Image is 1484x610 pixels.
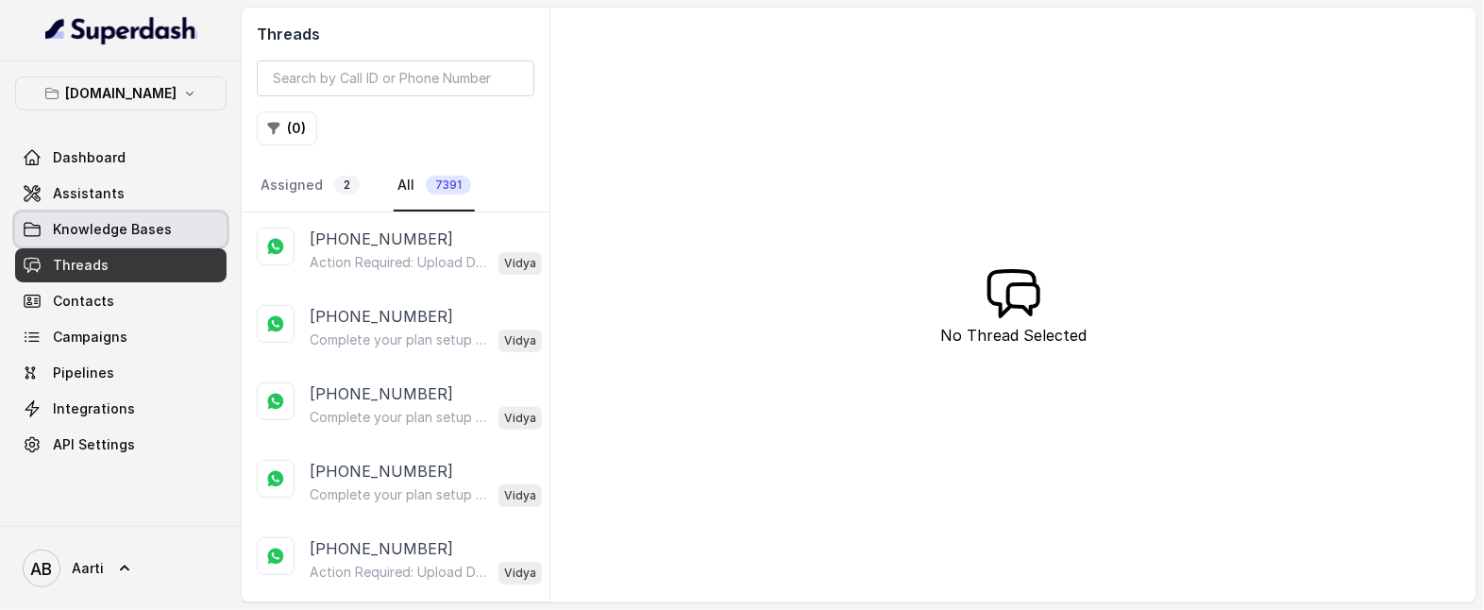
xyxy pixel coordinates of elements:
p: Vidya [504,486,536,505]
h2: Threads [257,23,534,45]
p: [DOMAIN_NAME] [65,82,177,105]
a: All7391 [394,161,475,212]
nav: Tabs [257,161,534,212]
p: [PHONE_NUMBER] [310,228,453,250]
span: API Settings [53,435,135,454]
a: Pipelines [15,356,227,390]
a: Contacts [15,284,227,318]
p: Vidya [504,409,536,428]
span: 7391 [426,176,471,195]
p: Action Required: Upload Device Invoice Hi, We’ve received your payment. To complete your membersh... [310,253,491,272]
p: [PHONE_NUMBER] [310,537,453,560]
p: [PHONE_NUMBER] [310,382,453,405]
a: Integrations [15,392,227,426]
span: Aarti [72,559,104,578]
p: Vidya [504,564,536,583]
input: Search by Call ID or Phone Number [257,60,534,96]
a: Dashboard [15,141,227,175]
button: [DOMAIN_NAME] [15,76,227,110]
a: Knowledge Bases [15,212,227,246]
span: Integrations [53,399,135,418]
a: Threads [15,248,227,282]
p: [PHONE_NUMBER] [310,305,453,328]
p: No Thread Selected [940,324,1087,347]
a: Campaigns [15,320,227,354]
p: Action Required: Upload Device Invoice Hi, We’ve received your payment. To complete your membersh... [310,563,491,582]
a: Assistants [15,177,227,211]
img: light.svg [45,15,197,45]
a: Assigned2 [257,161,363,212]
a: API Settings [15,428,227,462]
span: 2 [334,176,360,195]
span: Assistants [53,184,125,203]
p: Vidya [504,331,536,350]
p: Complete your plan setup You left your membership setup midway. Tap to continue securing your new... [310,330,491,349]
span: Pipelines [53,364,114,382]
span: Dashboard [53,148,126,167]
span: Contacts [53,292,114,311]
p: Complete your plan setup You left your membership setup midway. Tap to continue securing your new... [310,408,491,427]
p: Vidya [504,254,536,273]
button: (0) [257,111,317,145]
span: Knowledge Bases [53,220,172,239]
a: Aarti [15,542,227,595]
span: Campaigns [53,328,127,347]
span: Threads [53,256,109,275]
text: AB [31,559,53,579]
p: [PHONE_NUMBER] [310,460,453,483]
p: Complete your plan setup You left your membership setup midway. Tap to continue securing your new... [310,485,491,504]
